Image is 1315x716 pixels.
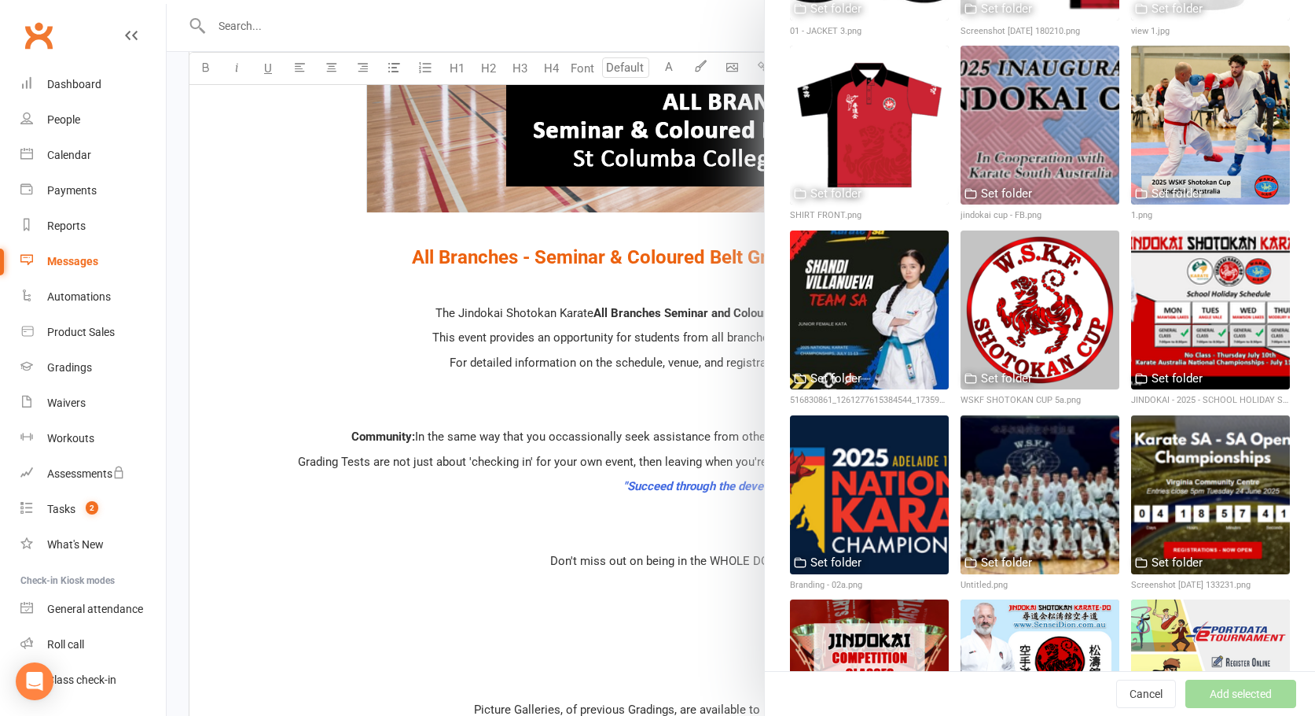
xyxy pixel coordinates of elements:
div: Class check-in [47,674,116,686]
div: Set folder [981,184,1032,203]
img: Branding - 02a.png [790,415,949,574]
div: Automations [47,290,111,303]
div: Workouts [47,432,94,445]
a: Reports [20,209,166,244]
a: Automations [20,279,166,315]
a: Clubworx [19,16,58,55]
a: Product Sales [20,315,166,350]
div: Calendar [47,149,91,161]
div: Assessments [47,467,125,480]
img: 1.png [1131,46,1290,205]
span: 2 [86,501,98,515]
div: Product Sales [47,326,115,338]
img: Untitled.png [961,415,1119,574]
div: Set folder [981,553,1032,572]
img: JINDOKAI - 2025 - SCHOOL HOLIDAY SCHEDULE.png [1131,231,1290,389]
div: jindokai cup - FB.png [961,209,1119,223]
a: Class kiosk mode [20,662,166,698]
div: Branding - 02a.png [790,578,949,592]
div: Set folder [1152,184,1203,203]
div: Dashboard [47,78,101,90]
div: Roll call [47,638,84,651]
img: Screenshot 2025-06-24 133231.png [1131,415,1290,574]
a: Waivers [20,386,166,421]
a: Roll call [20,627,166,662]
a: What's New [20,527,166,563]
div: JINDOKAI - 2025 - SCHOOL HOLIDAY SCHEDULE.png [1131,393,1290,408]
a: Calendar [20,138,166,173]
div: Reports [47,220,86,232]
div: What's New [47,538,104,551]
div: Set folder [981,369,1032,388]
a: Payments [20,173,166,209]
a: General attendance kiosk mode [20,592,166,627]
div: view 1.jpg [1131,24,1290,39]
div: 516830861_1261277615384544_1735968680425470230_n.jpg [790,393,949,408]
a: Dashboard [20,67,166,102]
img: WSKF SHOTOKAN CUP 5a.png [961,231,1119,389]
div: Tasks [47,503,75,515]
button: Cancel [1116,680,1176,708]
div: 01 - JACKET 3.png [790,24,949,39]
a: Gradings [20,350,166,386]
div: Messages [47,255,98,268]
img: SHIRT FRONT.png [790,46,949,205]
img: 516830861_1261277615384544_1735968680425470230_n.jpg [790,231,949,389]
div: General attendance [47,603,143,615]
img: jindokai cup - FB.png [961,46,1119,205]
div: Set folder [1152,553,1203,572]
div: 1.png [1131,209,1290,223]
div: SHIRT FRONT.png [790,209,949,223]
div: Set folder [810,184,861,203]
div: People [47,113,80,126]
div: Payments [47,184,97,197]
div: Set folder [810,369,861,388]
div: Screenshot [DATE] 180210.png [961,24,1119,39]
div: Untitled.png [961,578,1119,592]
div: Gradings [47,361,92,374]
div: Set folder [1152,369,1203,388]
a: People [20,102,166,138]
a: Tasks 2 [20,492,166,527]
div: Waivers [47,397,86,409]
a: Messages [20,244,166,279]
a: Workouts [20,421,166,456]
div: Open Intercom Messenger [16,662,53,700]
div: Screenshot [DATE] 133231.png [1131,578,1290,592]
div: WSKF SHOTOKAN CUP 5a.png [961,393,1119,408]
div: Set folder [810,553,861,572]
a: Assessments [20,456,166,492]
